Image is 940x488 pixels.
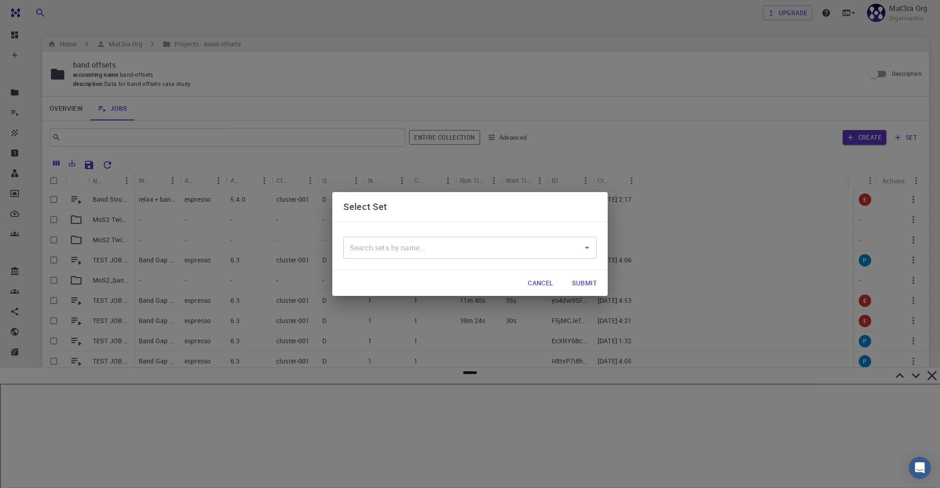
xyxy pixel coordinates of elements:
[19,6,52,15] span: Support
[520,274,560,292] button: Cancel
[343,199,387,214] h6: Select Set
[581,241,593,254] button: Open
[565,274,604,292] button: Submit
[347,239,579,256] input: Search sets by name...
[909,457,931,479] div: Open Intercom Messenger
